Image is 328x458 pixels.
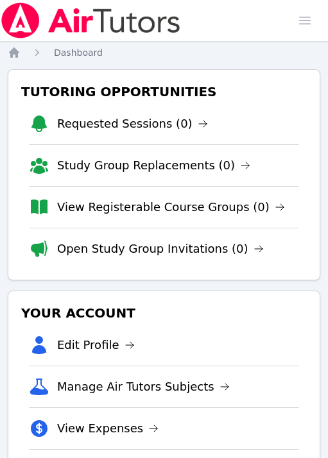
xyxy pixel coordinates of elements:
a: View Registerable Course Groups (0) [57,198,285,216]
a: Manage Air Tutors Subjects [57,378,230,396]
a: Study Group Replacements (0) [57,157,250,174]
h3: Tutoring Opportunities [19,80,309,103]
a: Requested Sessions (0) [57,115,208,133]
a: View Expenses [57,420,159,437]
a: Open Study Group Invitations (0) [57,240,264,258]
a: Dashboard [54,46,103,59]
a: Edit Profile [57,336,135,354]
h3: Your Account [19,301,309,325]
span: Dashboard [54,47,103,58]
nav: Breadcrumb [8,46,320,59]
